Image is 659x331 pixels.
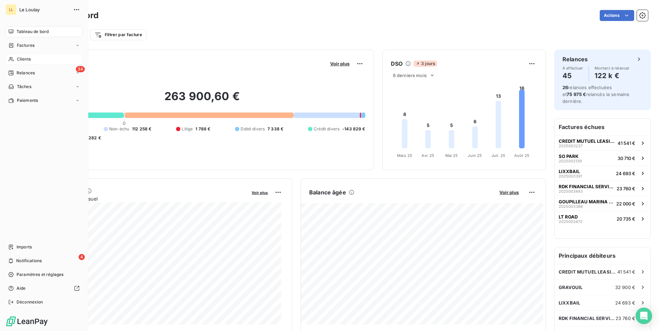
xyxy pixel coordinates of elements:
[87,135,101,141] span: -282 €
[562,70,583,81] h4: 45
[562,66,583,70] span: À effectuer
[636,308,652,324] div: Open Intercom Messenger
[555,165,650,181] button: LIXXBAIL202500339124 693 €
[182,126,193,132] span: Litige
[6,269,82,280] a: Paramètres et réglages
[17,285,26,291] span: Aide
[391,60,403,68] h6: DSO
[309,188,346,196] h6: Balance âgée
[617,269,635,275] span: 41 541 €
[17,70,35,76] span: Relances
[595,66,630,70] span: Montant à relancer
[555,181,650,196] button: RDK FINANCIAL SERVICES202500344323 760 €
[6,316,48,327] img: Logo LeanPay
[555,211,650,226] button: LT ROAD202500347220 735 €
[514,153,529,158] tspan: Août 25
[600,10,634,21] button: Actions
[491,153,505,158] tspan: Juil. 25
[6,81,82,92] a: Tâches
[397,153,412,158] tspan: Mars 25
[17,97,38,104] span: Paiements
[559,169,580,174] span: LIXXBAIL
[468,153,482,158] tspan: Juin 25
[6,95,82,106] a: Paiements
[132,126,151,132] span: 112 258 €
[19,7,69,12] span: Le Loulay
[6,4,17,15] div: LL
[559,214,578,220] span: LT ROAD
[17,271,63,278] span: Paramètres et réglages
[559,300,580,306] span: LIXXBAIL
[562,85,629,104] span: relances effectuées et relancés la semaine dernière.
[559,204,583,209] span: 2025003388
[250,189,270,195] button: Voir plus
[6,40,82,51] a: Factures
[6,67,82,78] a: 34Relances
[445,153,458,158] tspan: Mai 25
[617,186,635,191] span: 23 760 €
[76,66,85,72] span: 34
[6,283,82,294] a: Aide
[252,190,268,195] span: Voir plus
[615,285,635,290] span: 32 900 €
[616,171,635,176] span: 24 693 €
[555,119,650,135] h6: Factures échues
[616,316,635,321] span: 23 760 €
[559,285,582,290] span: GRAVOUIL
[6,54,82,65] a: Clients
[559,153,578,159] span: SO PARK
[559,220,582,224] span: 2025003472
[618,156,635,161] span: 30 710 €
[393,73,427,78] span: 6 derniers mois
[39,89,365,110] h2: 263 900,60 €
[555,150,650,165] button: SO PARK202500213930 710 €
[328,61,352,67] button: Voir plus
[567,92,586,97] span: 75 975 €
[616,201,635,206] span: 22 000 €
[314,126,339,132] span: Crédit divers
[595,70,630,81] h4: 122 k €
[618,140,635,146] span: 41 541 €
[17,244,32,250] span: Imports
[39,195,247,202] span: Chiffre d'affaires mensuel
[555,196,650,211] button: GOUPILLEAU MARINA & [PERSON_NAME]202500338822 000 €
[241,126,265,132] span: Débit divers
[267,126,283,132] span: 7 338 €
[17,56,31,62] span: Clients
[16,258,42,264] span: Notifications
[559,159,582,163] span: 2025002139
[497,189,521,195] button: Voir plus
[17,299,43,305] span: Déconnexion
[195,126,210,132] span: 1 788 €
[422,153,434,158] tspan: Avr. 25
[559,189,583,193] span: 2025003443
[109,126,129,132] span: Non-échu
[559,184,614,189] span: RDK FINANCIAL SERVICES
[559,316,616,321] span: RDK FINANCIAL SERVICES
[559,269,617,275] span: CREDIT MUTUEL LEASING
[559,144,582,148] span: 2025003237
[123,120,125,126] span: 0
[499,190,519,195] span: Voir plus
[555,247,650,264] h6: Principaux débiteurs
[559,138,615,144] span: CREDIT MUTUEL LEASING
[6,242,82,253] a: Imports
[17,84,31,90] span: Tâches
[79,254,85,260] span: 4
[615,300,635,306] span: 24 693 €
[562,85,568,90] span: 26
[90,29,146,40] button: Filtrer par facture
[555,135,650,150] button: CREDIT MUTUEL LEASING202500323741 541 €
[414,61,437,67] span: 3 jours
[559,174,582,178] span: 2025003391
[17,42,34,49] span: Factures
[559,199,614,204] span: GOUPILLEAU MARINA & [PERSON_NAME]
[617,216,635,222] span: 20 735 €
[330,61,349,66] span: Voir plus
[6,26,82,37] a: Tableau de bord
[342,126,365,132] span: -143 829 €
[562,55,588,63] h6: Relances
[17,29,49,35] span: Tableau de bord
